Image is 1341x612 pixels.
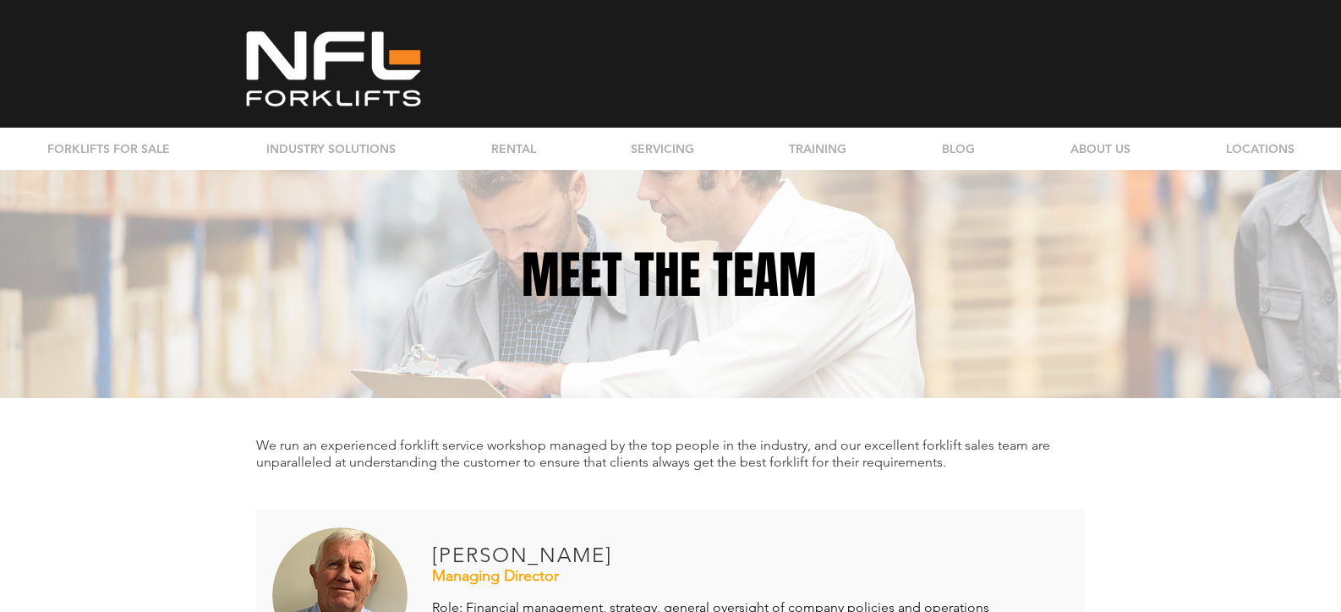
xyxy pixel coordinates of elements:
[1022,128,1178,170] div: ABOUT US
[1062,128,1139,170] p: ABOUT US
[258,128,404,170] p: INDUSTRY SOLUTIONS
[741,128,894,170] a: TRAINING
[583,128,741,170] a: SERVICING
[432,566,559,585] span: Managing Director
[39,128,178,170] p: FORKLIFTS FOR SALE
[933,128,983,170] p: BLOG
[522,238,817,313] span: MEET THE TEAM
[443,128,583,170] a: RENTAL
[780,128,855,170] p: TRAINING
[622,128,703,170] p: SERVICING
[217,128,443,170] a: INDUSTRY SOLUTIONS
[894,128,1022,170] a: BLOG
[432,543,612,567] span: [PERSON_NAME]
[1178,128,1341,170] div: LOCATIONS
[483,128,545,170] p: RENTAL
[256,437,1050,470] span: We run an experienced forklift service workshop managed by the top people in the industry, and ou...
[237,27,430,110] img: NFL White_LG clearcut.png
[1218,128,1303,170] p: LOCATIONS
